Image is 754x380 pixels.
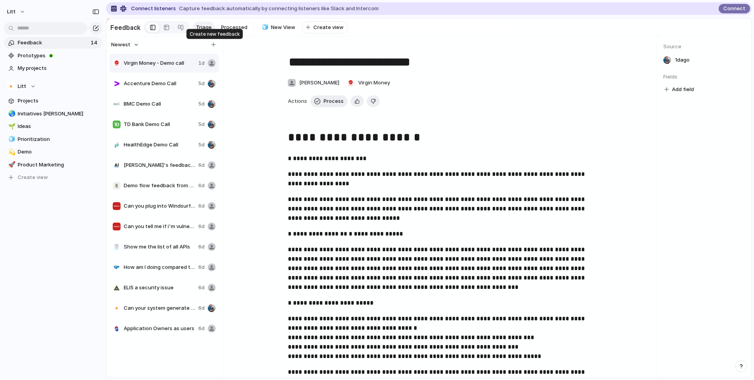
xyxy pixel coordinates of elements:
[198,223,205,230] span: 6d
[262,23,267,32] div: 🧊
[18,64,99,72] span: My projects
[723,5,745,13] span: Connect
[4,172,102,183] button: Create view
[285,77,341,89] button: [PERSON_NAME]
[218,22,251,33] a: Processed
[663,84,695,95] button: Add field
[663,43,745,51] span: Source
[4,80,102,92] button: Litt
[198,59,205,67] span: 1d
[198,284,205,292] span: 6d
[299,79,339,87] span: [PERSON_NAME]
[672,86,694,93] span: Add field
[18,161,99,169] span: Product Marketing
[719,4,750,13] button: Connect
[260,24,268,31] button: 🧊
[358,79,390,87] span: Virgin Money
[4,146,102,158] a: 💫Demo
[124,59,195,67] span: Virgin Money - Demo call
[8,135,14,144] div: 🧊
[221,24,247,31] span: Processed
[124,304,195,312] span: Can your system generate exploits to CVEs without pocs?
[196,24,212,31] span: Triage
[198,161,205,169] span: 6d
[7,110,15,118] button: 🌏
[288,97,307,105] span: Actions
[302,21,348,34] button: Create view
[124,243,195,251] span: Show me the list of all APIs
[4,62,102,74] a: My projects
[18,82,26,90] span: Litt
[179,5,379,13] span: Capture feedback automatically by connecting listeners like Slack and Intercom
[7,122,15,130] button: 🌱
[18,52,99,60] span: Prototypes
[124,80,195,88] span: Accenture Demo Call
[18,110,99,118] span: Initiatives [PERSON_NAME]
[18,135,99,143] span: Prioritization
[18,174,48,181] span: Create view
[198,202,205,210] span: 6d
[111,41,130,49] span: Newest
[18,39,88,47] span: Feedback
[124,284,195,292] span: ELI5 a security issue
[271,24,295,31] span: New View
[124,182,195,190] span: Demo flow feedback from Gili
[124,202,195,210] span: Can you plug into Windsurf/Cursor as an MCP?
[367,95,380,107] button: Delete
[124,263,195,271] span: How am I doing compared to my industry?
[124,100,195,108] span: BMC Demo Call
[198,121,205,128] span: 5d
[7,148,15,156] button: 💫
[18,122,99,130] span: Ideas
[198,304,205,312] span: 6d
[663,73,745,81] span: Fields
[257,22,298,33] a: 🧊New View
[8,109,14,118] div: 🌏
[198,243,205,251] span: 6d
[4,108,102,120] a: 🌏Initiatives [PERSON_NAME]
[324,97,344,105] span: Process
[110,23,141,32] h2: Feedback
[4,95,102,107] a: Projects
[4,159,102,171] a: 🚀Product Marketing
[8,122,14,131] div: 🌱
[7,135,15,143] button: 🧊
[198,182,205,190] span: 6d
[124,121,195,128] span: TD Bank Demo Call
[18,97,99,105] span: Projects
[110,40,140,50] button: Newest
[198,100,205,108] span: 5d
[131,5,176,13] span: Connect listeners
[187,29,243,39] div: Create new feedback
[193,22,215,33] a: Triage
[7,161,15,169] button: 🚀
[7,8,16,16] span: Litt
[4,133,102,145] a: 🧊Prioritization
[8,148,14,157] div: 💫
[4,50,102,62] a: Prototypes
[313,24,344,31] span: Create view
[124,325,195,332] span: Application Owners as users
[4,5,29,18] button: Litt
[18,148,99,156] span: Demo
[124,223,195,230] span: Can you tell me if i'm vulnerable to CVE-123 that is in the news?
[4,37,102,49] a: Feedback14
[198,80,205,88] span: 5d
[675,56,690,64] span: 1d ago
[124,141,195,149] span: HealthEdge Demo Call
[344,77,392,89] button: Virgin Money
[198,141,205,149] span: 5d
[124,161,195,169] span: [PERSON_NAME]'s feedback on demo
[198,263,205,271] span: 6d
[198,325,205,332] span: 6d
[91,39,99,47] span: 14
[310,95,348,107] button: Process
[8,160,14,169] div: 🚀
[4,121,102,132] a: 🌱Ideas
